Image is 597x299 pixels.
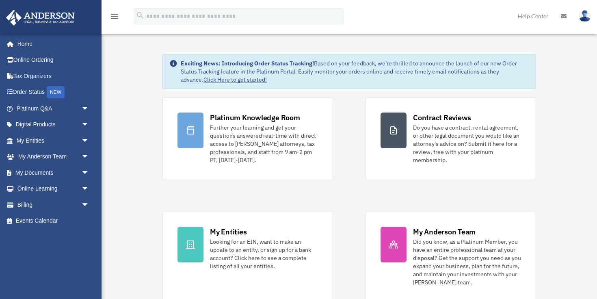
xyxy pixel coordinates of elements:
span: arrow_drop_down [81,100,97,117]
a: Online Ordering [6,52,102,68]
a: My Entitiesarrow_drop_down [6,132,102,149]
a: My Documentsarrow_drop_down [6,165,102,181]
strong: Exciting News: Introducing Order Status Tracking! [181,60,314,67]
div: Looking for an EIN, want to make an update to an entity, or sign up for a bank account? Click her... [210,238,318,270]
a: Platinum Knowledge Room Further your learning and get your questions answered real-time with dire... [162,97,333,179]
a: Home [6,36,97,52]
span: arrow_drop_down [81,181,97,197]
span: arrow_drop_down [81,132,97,149]
span: arrow_drop_down [81,149,97,165]
div: Platinum Knowledge Room [210,113,300,123]
div: Contract Reviews [413,113,471,123]
div: Did you know, as a Platinum Member, you have an entire professional team at your disposal? Get th... [413,238,521,286]
div: My Entities [210,227,247,237]
div: Do you have a contract, rental agreement, or other legal document you would like an attorney's ad... [413,123,521,164]
div: NEW [47,86,65,98]
a: My Anderson Teamarrow_drop_down [6,149,102,165]
span: arrow_drop_down [81,165,97,181]
a: Contract Reviews Do you have a contract, rental agreement, or other legal document you would like... [366,97,536,179]
div: My Anderson Team [413,227,476,237]
img: User Pic [579,10,591,22]
div: Further your learning and get your questions answered real-time with direct access to [PERSON_NAM... [210,123,318,164]
a: Digital Productsarrow_drop_down [6,117,102,133]
a: Events Calendar [6,213,102,229]
a: menu [110,14,119,21]
a: Platinum Q&Aarrow_drop_down [6,100,102,117]
a: Tax Organizers [6,68,102,84]
a: Billingarrow_drop_down [6,197,102,213]
a: Order StatusNEW [6,84,102,101]
i: menu [110,11,119,21]
a: Click Here to get started! [203,76,267,83]
img: Anderson Advisors Platinum Portal [4,10,77,26]
span: arrow_drop_down [81,117,97,133]
i: search [136,11,145,20]
a: Online Learningarrow_drop_down [6,181,102,197]
div: Based on your feedback, we're thrilled to announce the launch of our new Order Status Tracking fe... [181,59,529,84]
span: arrow_drop_down [81,197,97,213]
